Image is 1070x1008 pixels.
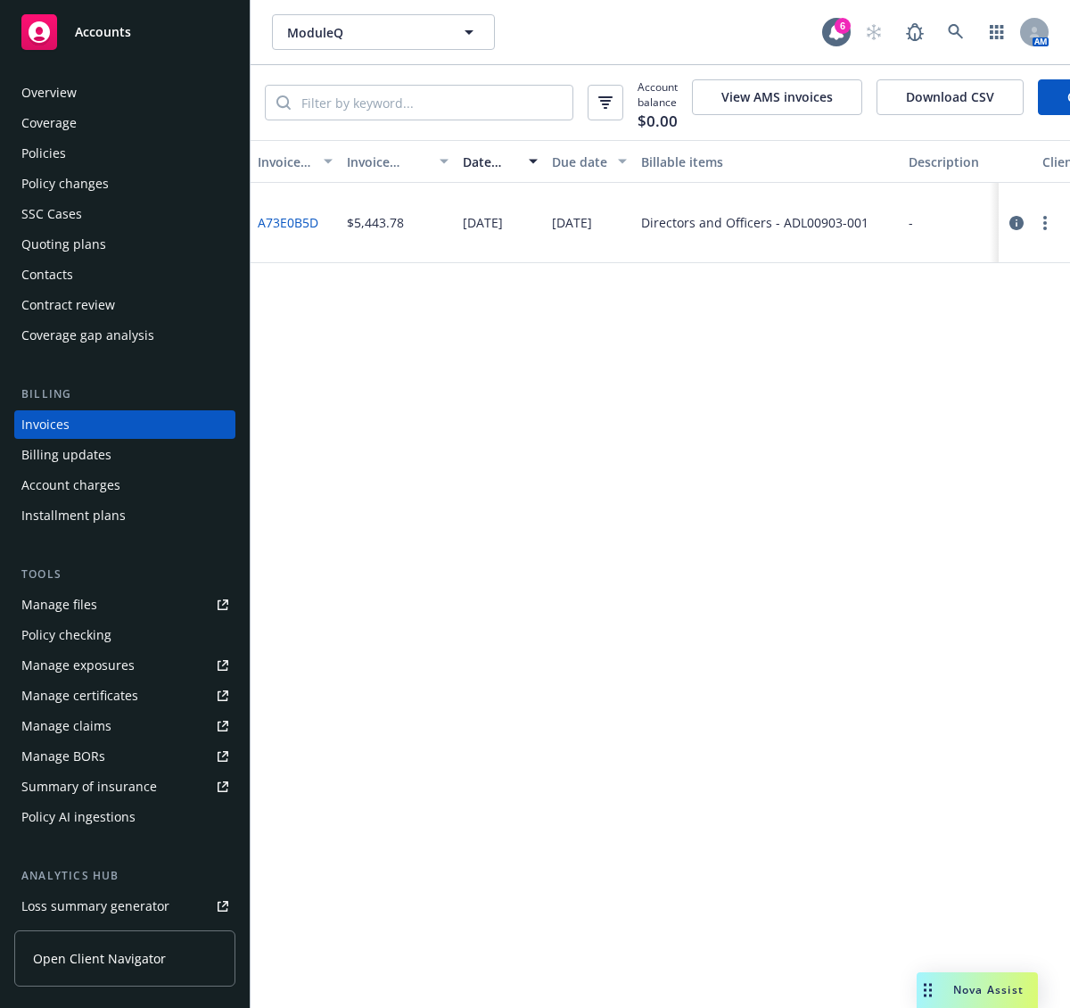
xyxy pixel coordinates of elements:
[552,153,607,171] div: Due date
[21,471,120,500] div: Account charges
[14,471,235,500] a: Account charges
[909,213,913,232] div: -
[21,260,73,289] div: Contacts
[456,140,545,183] button: Date issued
[21,139,66,168] div: Policies
[14,773,235,801] a: Summary of insurance
[14,230,235,259] a: Quoting plans
[897,14,933,50] a: Report a Bug
[14,621,235,649] a: Policy checking
[641,213,868,232] div: Directors and Officers - ADL00903-001
[287,23,441,42] span: ModuleQ
[21,169,109,198] div: Policy changes
[272,14,495,50] button: ModuleQ
[909,153,1028,171] div: Description
[552,213,592,232] div: [DATE]
[638,79,678,126] span: Account balance
[14,260,235,289] a: Contacts
[634,140,901,183] button: Billable items
[14,501,235,530] a: Installment plans
[953,982,1024,997] span: Nova Assist
[14,321,235,350] a: Coverage gap analysis
[14,109,235,137] a: Coverage
[340,140,456,183] button: Invoice amount
[14,892,235,921] a: Loss summary generator
[258,153,313,171] div: Invoice ID
[21,803,136,831] div: Policy AI ingestions
[14,651,235,680] a: Manage exposures
[14,682,235,710] a: Manage certificates
[641,153,894,171] div: Billable items
[901,140,1035,183] button: Description
[33,949,166,968] span: Open Client Navigator
[545,140,634,183] button: Due date
[21,591,97,619] div: Manage files
[463,213,503,232] div: [DATE]
[14,410,235,439] a: Invoices
[14,385,235,403] div: Billing
[21,78,77,107] div: Overview
[21,892,169,921] div: Loss summary generator
[938,14,974,50] a: Search
[21,773,157,801] div: Summary of insurance
[14,742,235,771] a: Manage BORs
[21,441,111,469] div: Billing updates
[463,153,518,171] div: Date issued
[14,7,235,57] a: Accounts
[75,25,131,39] span: Accounts
[14,169,235,198] a: Policy changes
[21,742,105,771] div: Manage BORs
[692,79,862,115] button: View AMS invoices
[856,14,892,50] a: Start snowing
[14,139,235,168] a: Policies
[14,712,235,740] a: Manage claims
[14,803,235,831] a: Policy AI ingestions
[979,14,1015,50] a: Switch app
[14,78,235,107] a: Overview
[14,566,235,583] div: Tools
[347,153,429,171] div: Invoice amount
[21,291,115,319] div: Contract review
[917,972,1038,1008] button: Nova Assist
[291,86,572,120] input: Filter by keyword...
[21,109,77,137] div: Coverage
[877,79,1024,115] button: Download CSV
[21,410,70,439] div: Invoices
[21,230,106,259] div: Quoting plans
[14,867,235,885] div: Analytics hub
[276,95,291,110] svg: Search
[14,291,235,319] a: Contract review
[347,213,404,232] div: $5,443.78
[835,18,851,34] div: 6
[14,441,235,469] a: Billing updates
[251,140,340,183] button: Invoice ID
[21,200,82,228] div: SSC Cases
[21,651,135,680] div: Manage exposures
[21,501,126,530] div: Installment plans
[14,200,235,228] a: SSC Cases
[21,621,111,649] div: Policy checking
[258,213,318,232] a: A73E0B5D
[21,321,154,350] div: Coverage gap analysis
[917,972,939,1008] div: Drag to move
[21,682,138,710] div: Manage certificates
[14,591,235,619] a: Manage files
[638,110,678,133] span: $0.00
[21,712,111,740] div: Manage claims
